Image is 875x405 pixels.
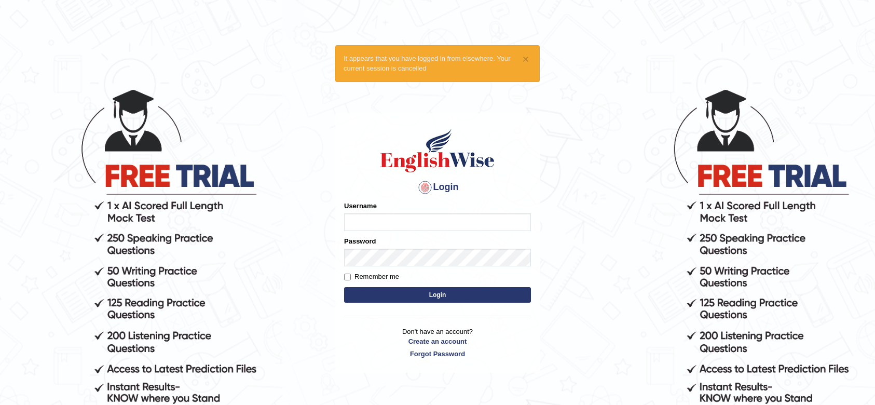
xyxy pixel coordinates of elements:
h4: Login [344,179,531,196]
div: It appears that you have logged in from elsewhere. Your current session is cancelled [335,45,540,82]
label: Remember me [344,272,399,282]
label: Password [344,236,376,246]
img: Logo of English Wise sign in for intelligent practice with AI [378,127,497,174]
input: Remember me [344,274,351,280]
p: Don't have an account? [344,327,531,359]
label: Username [344,201,377,211]
button: Login [344,287,531,303]
a: Forgot Password [344,349,531,359]
button: × [523,53,529,64]
a: Create an account [344,336,531,346]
